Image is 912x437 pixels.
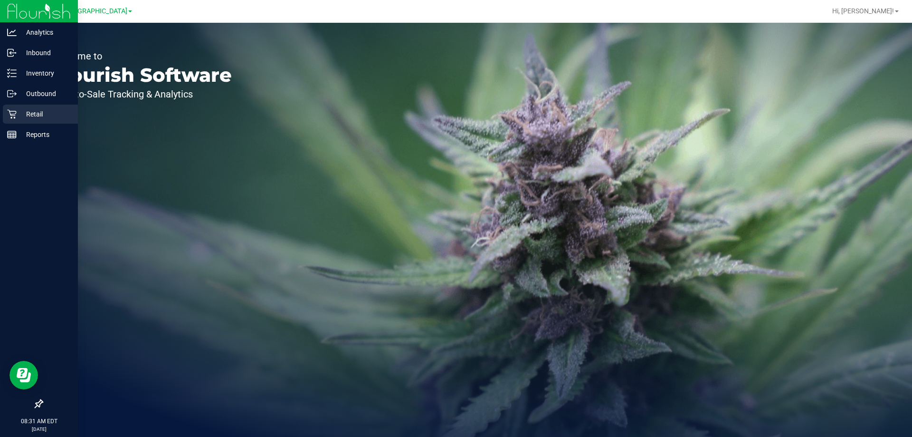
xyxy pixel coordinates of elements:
[7,48,17,58] inline-svg: Inbound
[7,109,17,119] inline-svg: Retail
[17,129,74,140] p: Reports
[4,426,74,433] p: [DATE]
[7,89,17,98] inline-svg: Outbound
[17,68,74,79] p: Inventory
[4,417,74,426] p: 08:31 AM EDT
[17,27,74,38] p: Analytics
[832,7,894,15] span: Hi, [PERSON_NAME]!
[62,7,127,15] span: [GEOGRAPHIC_DATA]
[51,66,232,85] p: Flourish Software
[7,130,17,139] inline-svg: Reports
[17,47,74,58] p: Inbound
[51,51,232,61] p: Welcome to
[7,68,17,78] inline-svg: Inventory
[9,361,38,389] iframe: Resource center
[7,28,17,37] inline-svg: Analytics
[51,89,232,99] p: Seed-to-Sale Tracking & Analytics
[17,108,74,120] p: Retail
[17,88,74,99] p: Outbound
